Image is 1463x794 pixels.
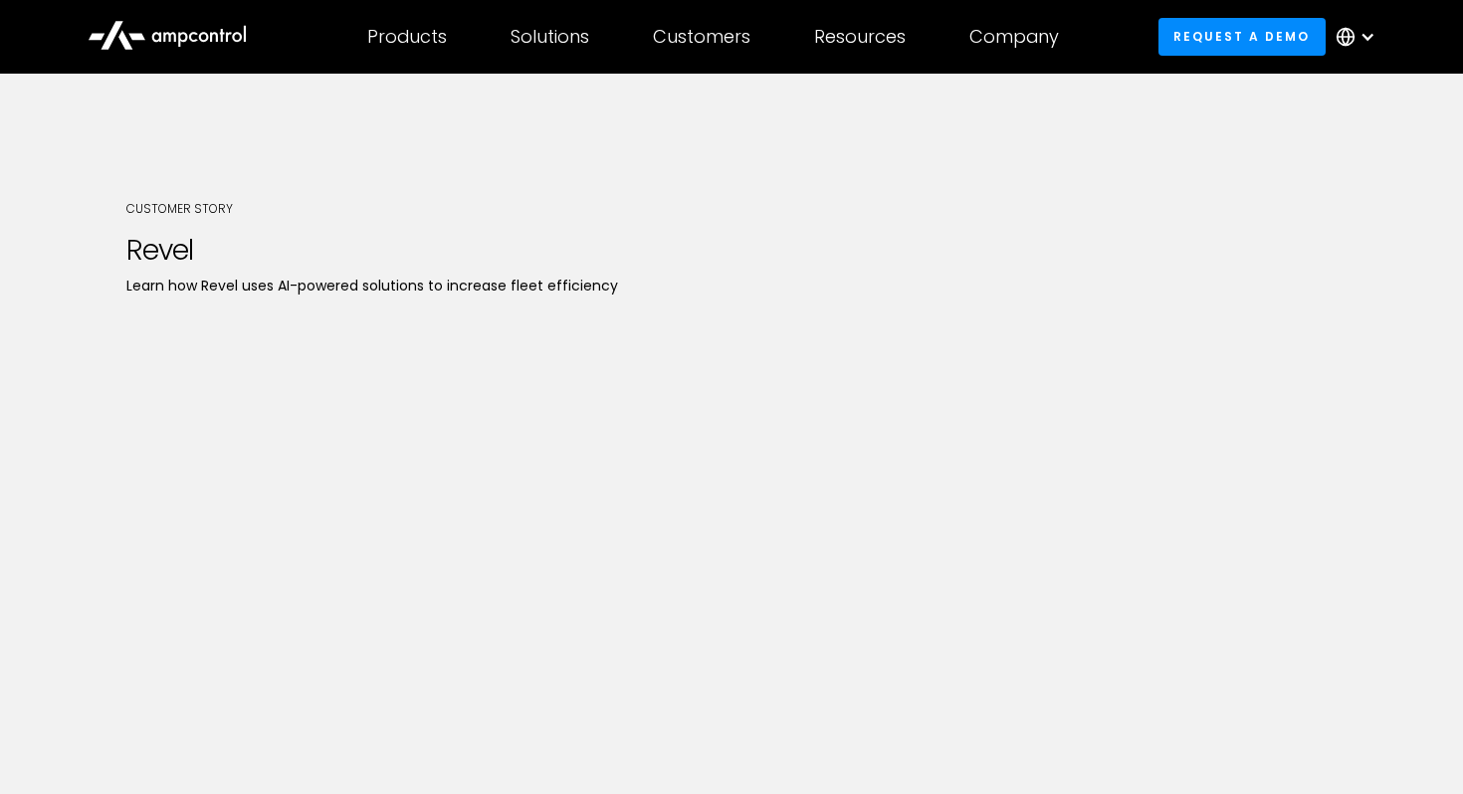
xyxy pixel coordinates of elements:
div: Customers [653,26,750,48]
p: Learn how Revel uses AI-powered solutions to increase fleet efficiency [126,275,1337,297]
div: Resources [814,26,906,48]
div: Products [367,26,447,48]
div: Solutions [511,26,589,48]
a: Request a demo [1158,18,1326,55]
h1: Revel [126,234,1337,268]
div: Company [969,26,1059,48]
div: Customer story [126,201,1337,218]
